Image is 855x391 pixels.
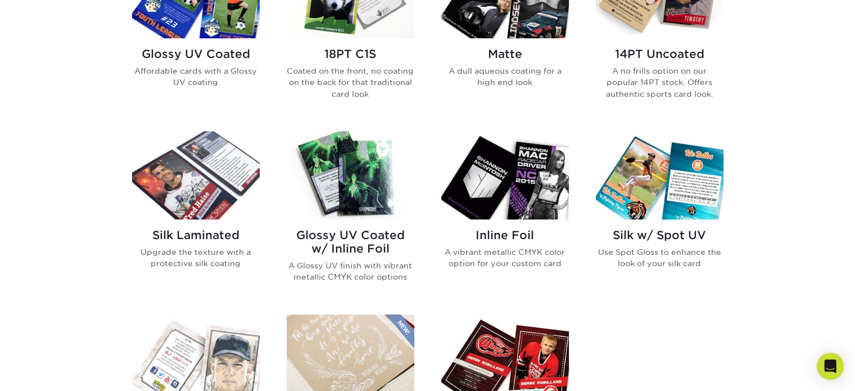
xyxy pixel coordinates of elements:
[441,47,569,61] h2: Matte
[132,65,260,88] p: Affordable cards with a Glossy UV coating
[132,131,260,301] a: Silk Laminated Trading Cards Silk Laminated Upgrade the texture with a protective silk coating
[3,357,96,387] iframe: Google Customer Reviews
[596,131,723,301] a: Silk w/ Spot UV Trading Cards Silk w/ Spot UV Use Spot Gloss to enhance the look of your silk card
[287,47,414,61] h2: 18PT C1S
[287,131,414,219] img: Glossy UV Coated w/ Inline Foil Trading Cards
[441,228,569,242] h2: Inline Foil
[441,246,569,269] p: A vibrant metallic CMYK color option for your custom card
[596,131,723,219] img: Silk w/ Spot UV Trading Cards
[596,228,723,242] h2: Silk w/ Spot UV
[596,246,723,269] p: Use Spot Gloss to enhance the look of your silk card
[132,131,260,219] img: Silk Laminated Trading Cards
[132,47,260,61] h2: Glossy UV Coated
[386,314,414,348] img: New Product
[287,260,414,283] p: A Glossy UV finish with vibrant metallic CMYK color options
[596,65,723,100] p: A no frills option on our popular 14PT stock. Offers authentic sports card look.
[132,228,260,242] h2: Silk Laminated
[596,47,723,61] h2: 14PT Uncoated
[132,246,260,269] p: Upgrade the texture with a protective silk coating
[287,131,414,301] a: Glossy UV Coated w/ Inline Foil Trading Cards Glossy UV Coated w/ Inline Foil A Glossy UV finish ...
[441,65,569,88] p: A dull aqueous coating for a high end look
[817,353,844,380] div: Open Intercom Messenger
[287,228,414,255] h2: Glossy UV Coated w/ Inline Foil
[287,65,414,100] p: Coated on the front, no coating on the back for that traditional card look
[441,131,569,219] img: Inline Foil Trading Cards
[441,131,569,301] a: Inline Foil Trading Cards Inline Foil A vibrant metallic CMYK color option for your custom card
